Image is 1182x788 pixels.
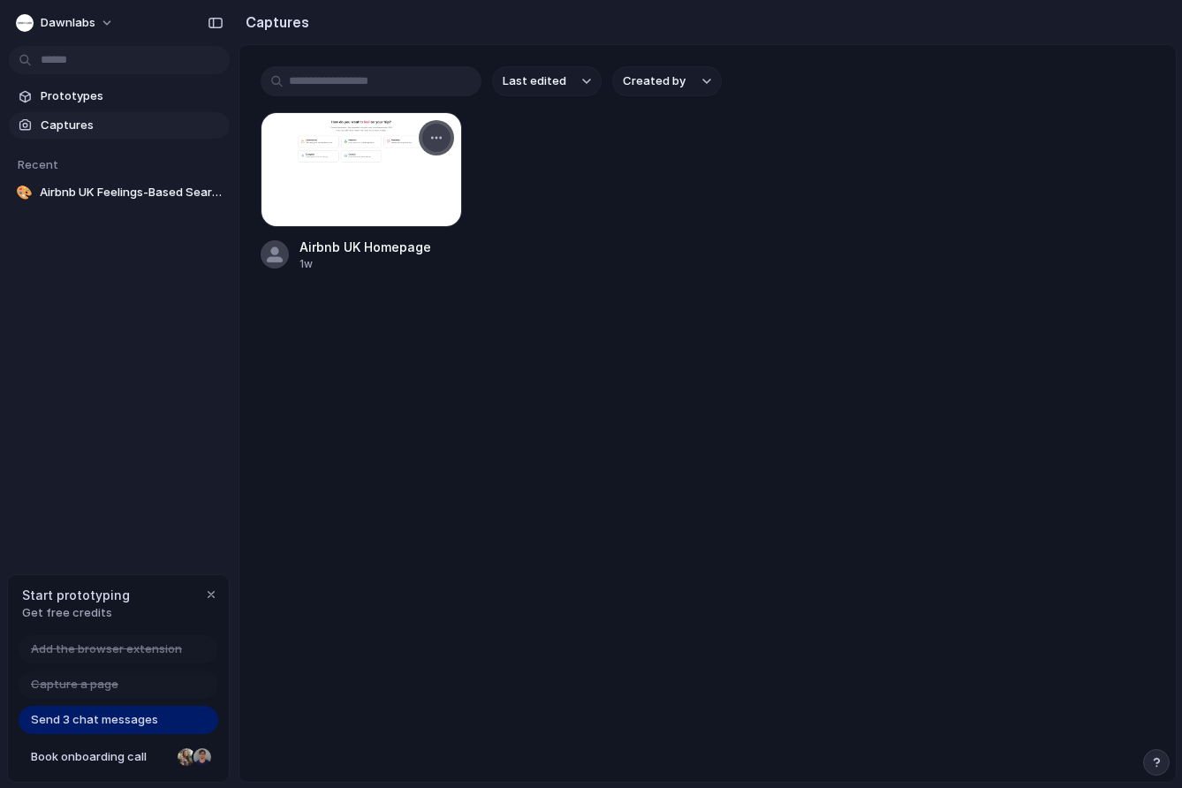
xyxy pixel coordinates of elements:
a: Book onboarding call [19,743,218,771]
span: Recent [18,157,58,171]
a: Prototypes [9,83,230,110]
span: Last edited [503,72,566,90]
span: Captures [41,117,223,134]
a: 🎨Airbnb UK Feelings-Based Search Interface [9,179,230,206]
span: Get free credits [22,604,130,622]
div: 1w [299,256,431,272]
span: Capture a page [31,676,118,693]
button: Dawnlabs [9,9,123,37]
span: Book onboarding call [31,748,170,766]
h2: Captures [239,11,309,33]
div: 🎨 [16,184,33,201]
span: Send 3 chat messages [31,711,158,729]
a: Captures [9,112,230,139]
div: Christian Iacullo [192,746,213,768]
button: Created by [612,66,722,96]
div: Airbnb UK Homepage [299,238,431,256]
span: Prototypes [41,87,223,105]
span: Airbnb UK Feelings-Based Search Interface [40,184,223,201]
div: Nicole Kubica [176,746,197,768]
span: Start prototyping [22,586,130,604]
span: Dawnlabs [41,14,95,32]
button: Last edited [492,66,602,96]
span: Add the browser extension [31,640,182,658]
span: Created by [623,72,686,90]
